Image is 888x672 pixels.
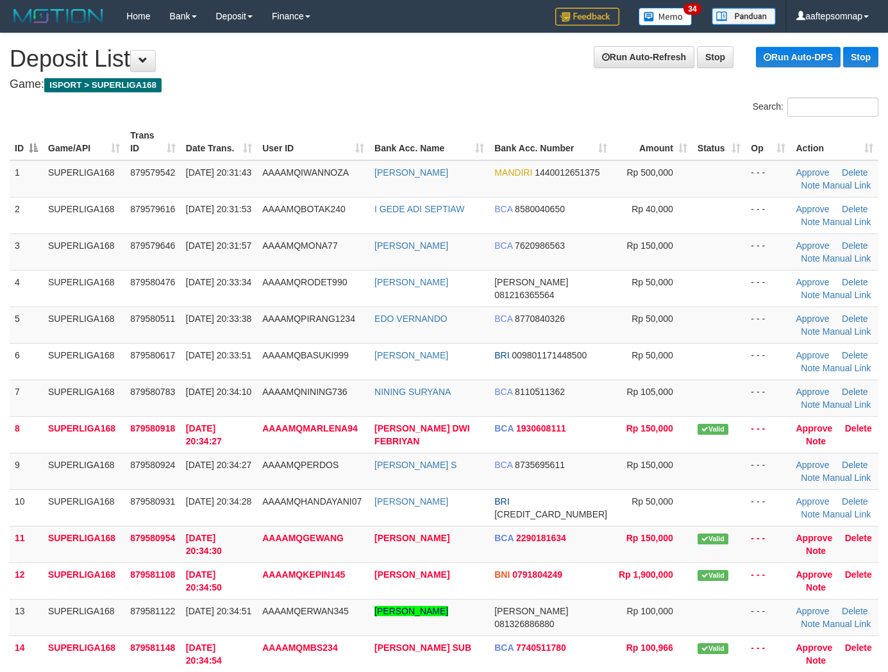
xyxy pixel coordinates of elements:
img: Button%20Memo.svg [639,8,692,26]
a: Approve [796,167,829,178]
span: AAAAMQNINING736 [262,387,347,397]
a: Delete [842,277,867,287]
span: Rp 150,000 [626,240,673,251]
span: BCA [494,204,512,214]
th: Status: activate to sort column ascending [692,124,746,160]
a: Approve [796,569,832,580]
a: [PERSON_NAME] SUB [374,643,471,653]
span: Copy 8110511362 to clipboard [515,387,565,397]
span: AAAAMQRODET990 [262,277,347,287]
span: [DATE] 20:33:34 [186,277,251,287]
td: 14 [10,635,43,672]
td: - - - [746,599,791,635]
span: 879579646 [130,240,175,251]
a: Delete [842,350,867,360]
a: Manual Link [823,217,871,227]
span: [DATE] 20:33:51 [186,350,251,360]
span: 879580918 [130,423,175,433]
span: BCA [494,240,512,251]
img: panduan.png [712,8,776,25]
td: - - - [746,380,791,416]
td: - - - [746,416,791,453]
td: - - - [746,233,791,270]
span: [DATE] 20:34:50 [186,569,222,592]
a: Approve [796,533,832,543]
span: Rp 50,000 [632,277,673,287]
a: NINING SURYANA [374,387,451,397]
td: 12 [10,562,43,599]
span: BRI [494,496,509,507]
a: Delete [842,460,867,470]
a: Manual Link [823,509,871,519]
a: Run Auto-DPS [756,47,841,67]
a: Delete [842,204,867,214]
td: 4 [10,270,43,307]
a: Note [801,253,820,264]
a: Approve [796,606,829,616]
span: [DATE] 20:34:51 [186,606,251,616]
span: Rp 50,000 [632,314,673,324]
a: Note [801,180,820,190]
th: User ID: activate to sort column ascending [257,124,369,160]
a: I GEDE ADI SEPTIAW [374,204,464,214]
td: - - - [746,197,791,233]
img: MOTION_logo.png [10,6,107,26]
span: Copy 8770840326 to clipboard [515,314,565,324]
a: [PERSON_NAME] S [374,460,457,470]
a: Delete [845,533,872,543]
th: Bank Acc. Number: activate to sort column ascending [489,124,612,160]
img: Feedback.jpg [555,8,619,26]
span: Valid transaction [698,424,728,435]
td: 7 [10,380,43,416]
td: SUPERLIGA168 [43,635,125,672]
td: SUPERLIGA168 [43,526,125,562]
td: SUPERLIGA168 [43,562,125,599]
a: [PERSON_NAME] [374,569,449,580]
span: Rp 150,000 [626,533,673,543]
td: 8 [10,416,43,453]
span: [DATE] 20:31:53 [186,204,251,214]
td: - - - [746,270,791,307]
span: AAAAMQPERDOS [262,460,339,470]
span: 879580924 [130,460,175,470]
span: BCA [494,460,512,470]
a: Delete [845,569,872,580]
span: BCA [494,643,514,653]
td: 10 [10,489,43,526]
span: Rp 150,000 [626,423,673,433]
span: Copy 8735695611 to clipboard [515,460,565,470]
td: - - - [746,343,791,380]
span: BCA [494,533,514,543]
td: 6 [10,343,43,380]
a: [PERSON_NAME] [374,533,449,543]
a: Manual Link [823,619,871,629]
a: Approve [796,350,829,360]
td: - - - [746,307,791,343]
a: Approve [796,496,829,507]
a: Manual Link [823,473,871,483]
td: - - - [746,526,791,562]
a: Delete [845,423,872,433]
a: Approve [796,423,832,433]
a: Manual Link [823,363,871,373]
span: Copy 594301043630536 to clipboard [494,509,607,519]
a: [PERSON_NAME] [374,606,448,616]
span: 879581108 [130,569,175,580]
td: - - - [746,453,791,489]
a: Note [806,546,826,556]
span: Valid transaction [698,643,728,654]
a: Note [801,326,820,337]
td: SUPERLIGA168 [43,599,125,635]
span: [DATE] 20:34:27 [186,423,222,446]
a: Delete [842,496,867,507]
span: Copy 8580040650 to clipboard [515,204,565,214]
span: BNI [494,569,510,580]
span: Copy 7620986563 to clipboard [515,240,565,251]
h4: Game: [10,78,878,91]
span: [PERSON_NAME] [494,606,568,616]
td: 13 [10,599,43,635]
label: Search: [753,97,878,117]
span: MANDIRI [494,167,532,178]
span: [DATE] 20:34:28 [186,496,251,507]
span: AAAAMQBASUKI999 [262,350,349,360]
